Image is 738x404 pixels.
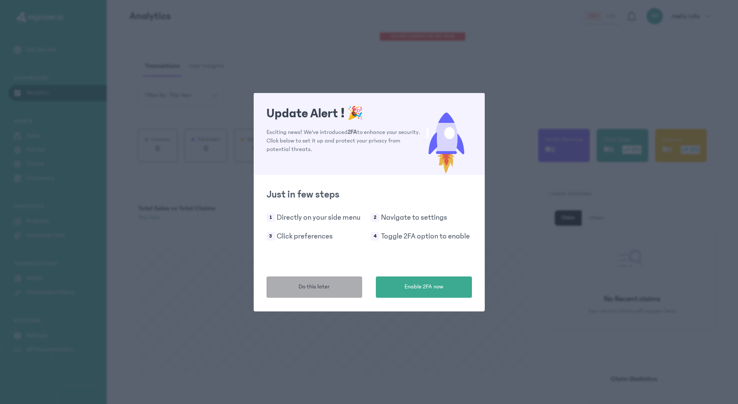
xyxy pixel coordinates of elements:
[266,276,363,298] button: Do this later
[266,213,275,222] span: 1
[266,106,421,121] h1: Update Alert !
[266,128,421,154] p: Exciting news! We've introduced to enhance your security. Click below to set it up and protect yo...
[371,213,379,222] span: 2
[404,282,443,291] span: Enable 2FA now
[347,106,363,121] span: 🎉
[299,282,330,291] span: Do this later
[371,232,379,241] span: 4
[277,230,333,242] p: Click preferences
[376,276,472,298] button: Enable 2FA now
[266,188,472,201] h2: Just in few steps
[381,212,447,224] p: Navigate to settings
[277,212,360,224] p: Directly on your side menu
[348,129,357,136] span: 2FA
[381,230,470,242] p: Toggle 2FA option to enable
[266,232,275,241] span: 3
